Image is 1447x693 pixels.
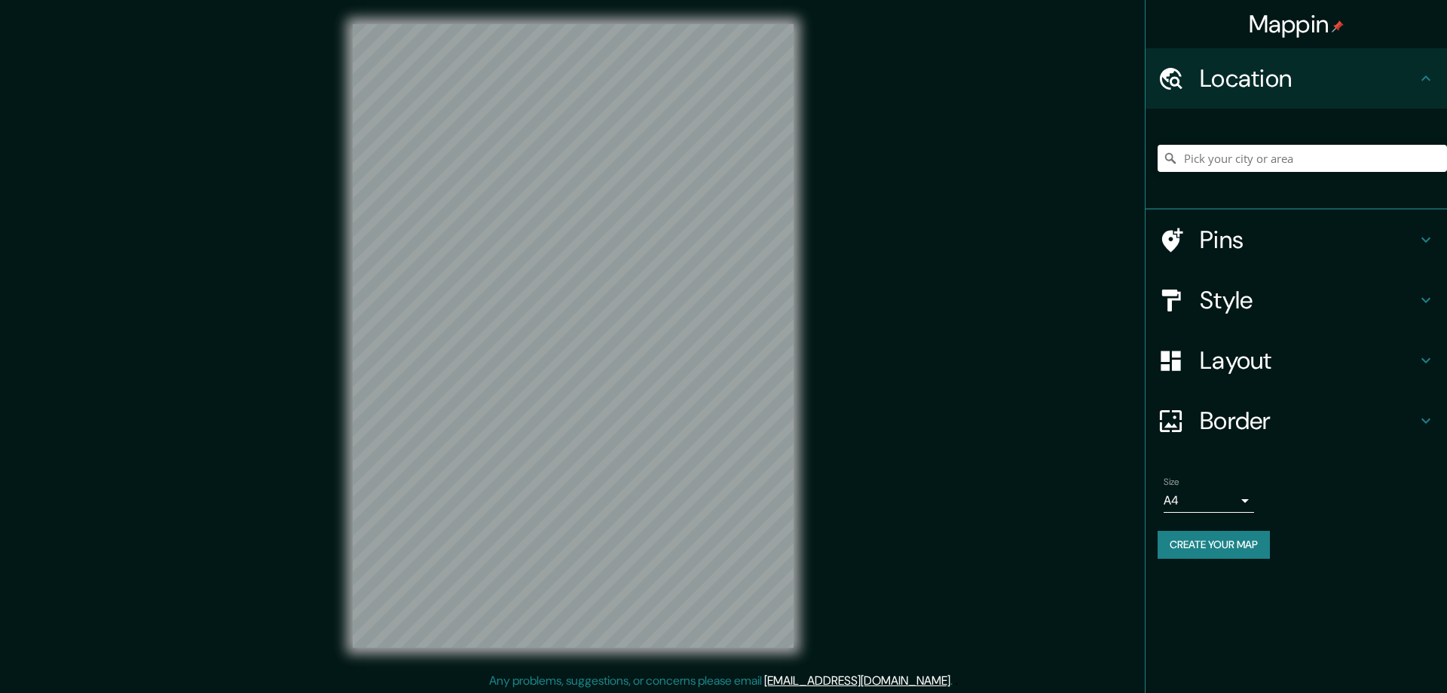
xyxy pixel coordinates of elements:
[1164,489,1254,513] div: A4
[955,672,958,690] div: .
[1200,345,1417,376] h4: Layout
[1200,285,1417,315] h4: Style
[1249,9,1345,39] h4: Mappin
[1158,145,1447,172] input: Pick your city or area
[489,672,953,690] p: Any problems, suggestions, or concerns please email .
[353,24,794,648] canvas: Map
[1146,330,1447,391] div: Layout
[1158,531,1270,559] button: Create your map
[764,673,950,688] a: [EMAIL_ADDRESS][DOMAIN_NAME]
[1200,406,1417,436] h4: Border
[1200,63,1417,94] h4: Location
[1146,210,1447,270] div: Pins
[1146,48,1447,109] div: Location
[1164,476,1179,489] label: Size
[1146,391,1447,451] div: Border
[1332,20,1344,32] img: pin-icon.png
[1146,270,1447,330] div: Style
[1200,225,1417,255] h4: Pins
[953,672,955,690] div: .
